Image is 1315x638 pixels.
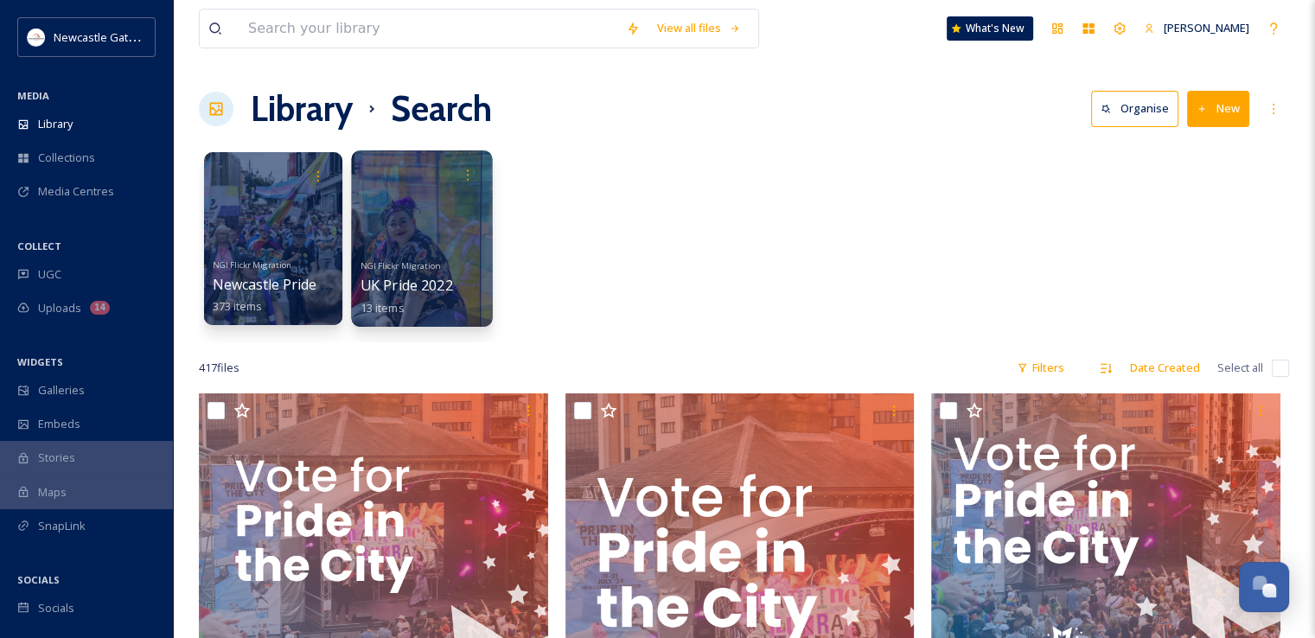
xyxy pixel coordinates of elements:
h1: Search [391,83,492,135]
span: [PERSON_NAME] [1164,20,1249,35]
span: UK Pride 2022 [361,276,453,295]
button: Open Chat [1239,562,1289,612]
span: Galleries [38,382,85,399]
span: 417 file s [199,360,239,376]
input: Search your library [239,10,617,48]
span: Stories [38,450,75,466]
img: DqD9wEUd_400x400.jpg [28,29,45,46]
div: 14 [90,301,110,315]
span: Media Centres [38,183,114,200]
span: Newcastle Pride 2022 [213,275,351,294]
div: Filters [1008,351,1073,385]
span: WIDGETS [17,355,63,368]
span: 373 items [213,298,262,314]
span: NGI Flickr Migration [213,259,291,271]
span: NGI Flickr Migration [361,259,441,271]
span: Library [38,116,73,132]
a: What's New [947,16,1033,41]
button: New [1187,91,1249,126]
span: MEDIA [17,89,49,102]
button: Organise [1091,91,1178,126]
a: View all files [648,11,750,45]
span: Embeds [38,416,80,432]
div: Date Created [1121,351,1209,385]
a: Library [251,83,353,135]
span: Uploads [38,300,81,316]
span: Socials [38,600,74,616]
span: Newcastle Gateshead Initiative [54,29,213,45]
span: COLLECT [17,239,61,252]
span: SnapLink [38,518,86,534]
span: Collections [38,150,95,166]
a: [PERSON_NAME] [1135,11,1258,45]
span: UGC [38,266,61,283]
span: Select all [1217,360,1263,376]
a: NGI Flickr MigrationUK Pride 202213 items [361,255,453,315]
span: SOCIALS [17,573,60,586]
span: 13 items [361,299,405,315]
span: Maps [38,484,67,501]
a: NGI Flickr MigrationNewcastle Pride 2022373 items [213,255,351,314]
